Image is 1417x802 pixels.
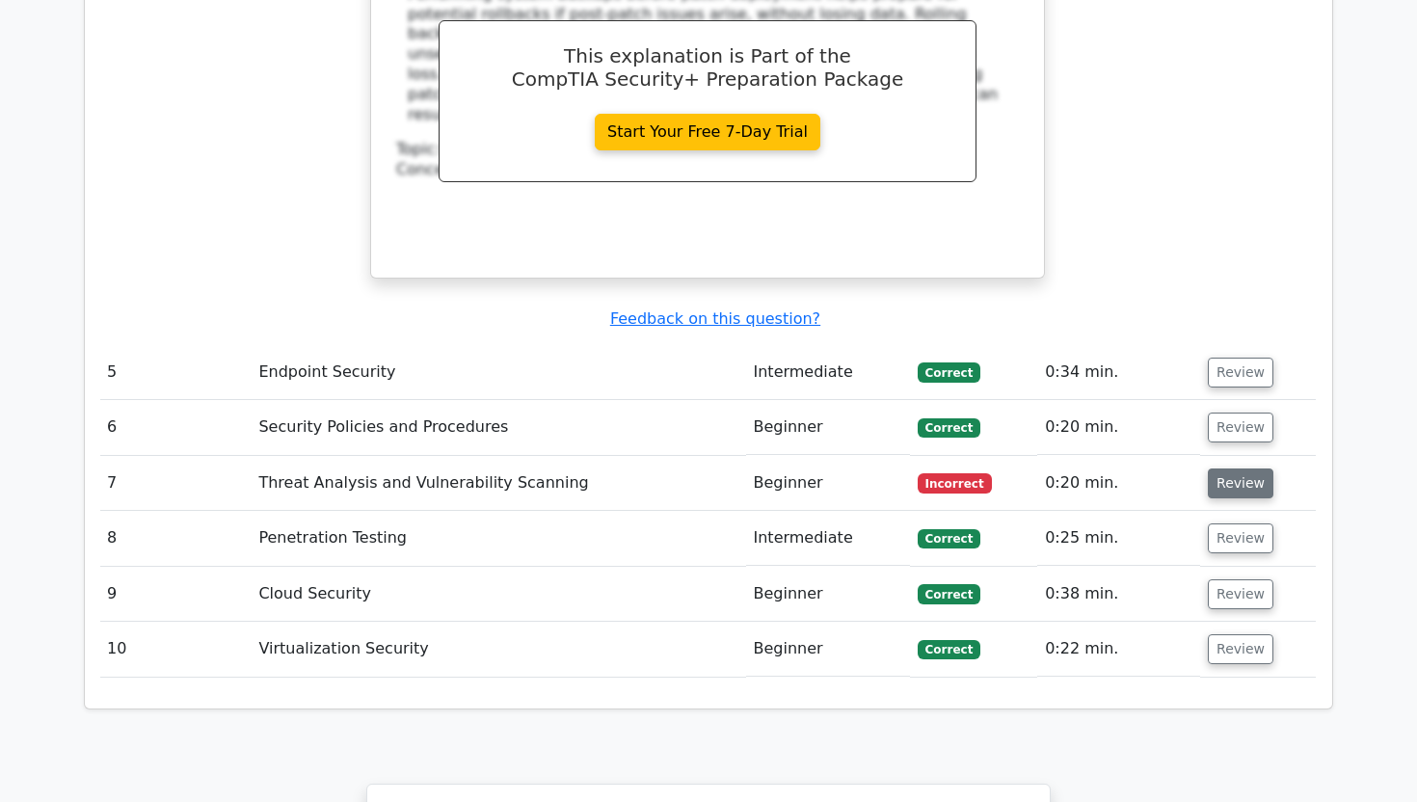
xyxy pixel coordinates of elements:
a: Feedback on this question? [610,309,820,328]
td: 0:20 min. [1037,400,1200,455]
button: Review [1208,358,1273,388]
button: Review [1208,468,1273,498]
td: 6 [99,400,251,455]
td: 0:25 min. [1037,511,1200,566]
td: 0:22 min. [1037,622,1200,677]
td: 0:34 min. [1037,345,1200,400]
td: Intermediate [746,345,910,400]
td: Beginner [746,456,910,511]
td: Penetration Testing [251,511,745,566]
button: Review [1208,523,1273,553]
td: 5 [99,345,251,400]
div: Concept: [396,160,1019,180]
span: Correct [918,584,980,603]
td: Endpoint Security [251,345,745,400]
span: Correct [918,640,980,659]
a: Start Your Free 7-Day Trial [595,114,820,150]
td: Virtualization Security [251,622,745,677]
td: 7 [99,456,251,511]
div: Topic: [396,140,1019,160]
td: Threat Analysis and Vulnerability Scanning [251,456,745,511]
td: 9 [99,567,251,622]
td: 10 [99,622,251,677]
span: Correct [918,418,980,438]
button: Review [1208,413,1273,442]
td: 8 [99,511,251,566]
td: Beginner [746,622,910,677]
span: Incorrect [918,473,992,493]
td: 0:20 min. [1037,456,1200,511]
td: Intermediate [746,511,910,566]
td: Security Policies and Procedures [251,400,745,455]
td: 0:38 min. [1037,567,1200,622]
button: Review [1208,634,1273,664]
td: Beginner [746,567,910,622]
td: Cloud Security [251,567,745,622]
span: Correct [918,362,980,382]
td: Beginner [746,400,910,455]
span: Correct [918,529,980,548]
button: Review [1208,579,1273,609]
